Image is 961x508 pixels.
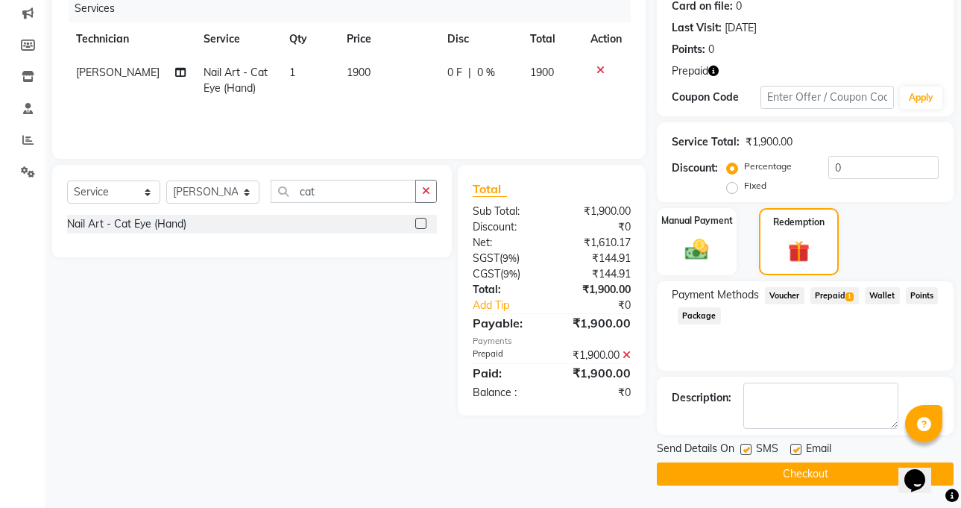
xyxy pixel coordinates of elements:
button: Checkout [657,462,954,486]
div: ₹0 [552,385,642,401]
span: 9% [503,268,517,280]
span: Payment Methods [672,287,759,303]
span: [PERSON_NAME] [76,66,160,79]
img: _gift.svg [781,238,816,265]
span: Package [678,307,721,324]
label: Redemption [773,216,825,229]
div: ( ) [461,251,552,266]
input: Enter Offer / Coupon Code [760,86,894,109]
div: Payments [473,335,631,348]
div: Net: [461,235,552,251]
div: Coupon Code [672,90,760,105]
span: CGST [473,267,500,280]
img: _cash.svg [678,236,715,263]
th: Disc [438,22,521,56]
span: SMS [756,441,778,460]
th: Action [582,22,631,56]
div: Points: [672,42,705,57]
div: 0 [708,42,714,57]
div: Paid: [461,364,552,382]
span: 1 [289,66,295,79]
span: SGST [473,251,500,265]
div: ( ) [461,266,552,282]
div: ₹0 [567,298,642,313]
div: Last Visit: [672,20,722,36]
th: Service [195,22,280,56]
button: Apply [900,87,942,109]
div: Sub Total: [461,204,552,219]
span: Points [906,287,939,304]
label: Percentage [744,160,792,173]
span: 1 [845,292,854,301]
span: Prepaid [810,287,859,304]
input: Search or Scan [271,180,416,203]
div: ₹144.91 [552,266,642,282]
div: Prepaid [461,348,552,363]
div: [DATE] [725,20,757,36]
span: Nail Art - Cat Eye (Hand) [204,66,268,95]
th: Technician [67,22,195,56]
th: Qty [280,22,337,56]
span: 1900 [530,66,554,79]
span: Total [473,181,507,197]
iframe: chat widget [898,448,946,493]
th: Price [338,22,438,56]
div: Total: [461,282,552,298]
div: ₹1,900.00 [552,204,642,219]
span: Voucher [765,287,804,304]
div: ₹1,610.17 [552,235,642,251]
div: Balance : [461,385,552,401]
label: Fixed [744,179,766,192]
span: Prepaid [672,63,708,79]
label: Manual Payment [661,214,733,228]
div: Payable: [461,314,552,332]
div: Service Total: [672,134,740,150]
div: ₹1,900.00 [552,314,642,332]
span: Email [806,441,831,460]
div: ₹0 [552,219,642,235]
span: 1900 [347,66,371,79]
span: Send Details On [657,441,734,460]
div: Description: [672,390,731,406]
span: 0 F [447,65,462,81]
span: | [468,65,471,81]
div: ₹1,900.00 [552,364,642,382]
div: ₹1,900.00 [552,282,642,298]
div: Nail Art - Cat Eye (Hand) [67,216,186,232]
div: ₹1,900.00 [552,348,642,363]
a: Add Tip [461,298,567,313]
span: Wallet [865,287,900,304]
span: 0 % [477,65,495,81]
div: ₹1,900.00 [746,134,793,150]
span: 9% [502,252,517,264]
th: Total [521,22,582,56]
div: Discount: [672,160,718,176]
div: ₹144.91 [552,251,642,266]
div: Discount: [461,219,552,235]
